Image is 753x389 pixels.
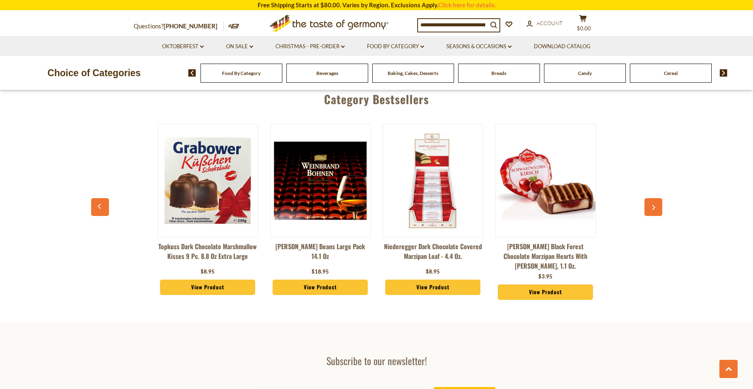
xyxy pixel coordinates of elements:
[273,280,368,295] a: View Product
[367,42,424,51] a: Food By Category
[316,70,338,76] a: Beverages
[495,242,596,271] a: [PERSON_NAME] Black Forest Chocolate Marzipan Hearts with [PERSON_NAME], 1.1 oz.
[188,69,196,77] img: previous arrow
[534,42,591,51] a: Download Catalog
[385,280,481,295] a: View Product
[438,1,496,9] a: Click here for details.
[537,20,563,26] span: Account
[134,21,224,32] p: Questions?
[226,42,253,51] a: On Sale
[383,242,483,266] a: Niederegger Dark Chocolate Covered Marzipan Loaf - 4.4 oz.
[664,70,678,76] a: Cereal
[426,268,440,276] div: $8.95
[491,70,506,76] a: Breads
[258,355,495,367] h3: Subscribe to our newsletter!
[270,242,371,266] a: [PERSON_NAME] Beans Large Pack 14.1 oz
[275,42,345,51] a: Christmas - PRE-ORDER
[162,42,204,51] a: Oktoberfest
[577,25,591,32] span: $0.00
[95,81,658,114] div: Category Bestsellers
[527,19,563,28] a: Account
[498,284,593,300] a: View Product
[158,242,258,266] a: Topkuss Dark Chocolate Marshmallow Kisses 9 pc. 8.8 oz Extra Large
[388,70,438,76] a: Baking, Cakes, Desserts
[578,70,592,76] a: Candy
[311,268,329,276] div: $18.95
[496,131,595,231] img: Reber Black Forest Chocolate Marzipan Hearts with Cherry Brandy, 1.1 oz.
[383,131,483,231] img: Niederegger Dark Chocolate Covered Marzipan Loaf - 4.4 oz.
[222,70,260,76] a: Food By Category
[201,268,215,276] div: $8.95
[446,42,512,51] a: Seasons & Occasions
[160,280,256,295] a: View Product
[720,69,727,77] img: next arrow
[271,131,370,231] img: Boehme Brandy Beans Large Pack 14.1 oz
[164,22,218,30] a: [PHONE_NUMBER]
[158,131,258,231] img: Topkuss Dark Chocolate Marshmallow Kisses 9 pc. 8.8 oz Extra Large
[571,15,595,35] button: $0.00
[538,273,552,281] div: $3.95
